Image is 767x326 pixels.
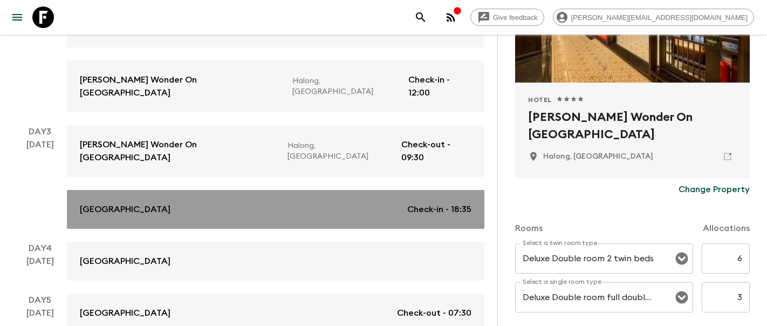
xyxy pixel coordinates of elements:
[80,203,170,216] p: [GEOGRAPHIC_DATA]
[6,6,28,28] button: menu
[397,307,471,320] p: Check-out - 07:30
[470,9,544,26] a: Give feedback
[679,179,750,200] button: Change Property
[80,255,170,268] p: [GEOGRAPHIC_DATA]
[565,13,754,22] span: [PERSON_NAME][EMAIL_ADDRESS][DOMAIN_NAME]
[528,96,552,104] span: Hotel
[408,73,471,99] p: Check-in - 12:00
[407,203,471,216] p: Check-in - 18:35
[67,242,484,281] a: [GEOGRAPHIC_DATA]
[528,108,737,143] h2: [PERSON_NAME] Wonder On [GEOGRAPHIC_DATA]
[67,60,484,112] a: [PERSON_NAME] Wonder On [GEOGRAPHIC_DATA]Halong, [GEOGRAPHIC_DATA]Check-in - 12:00
[80,73,284,99] p: [PERSON_NAME] Wonder On [GEOGRAPHIC_DATA]
[67,190,484,229] a: [GEOGRAPHIC_DATA]Check-in - 18:35
[679,183,750,196] p: Change Property
[401,138,471,164] p: Check-out - 09:30
[703,222,750,235] p: Allocations
[487,13,544,22] span: Give feedback
[13,125,67,138] p: Day 3
[80,138,279,164] p: [PERSON_NAME] Wonder On [GEOGRAPHIC_DATA]
[287,140,393,162] p: Halong, [GEOGRAPHIC_DATA]
[523,239,597,248] label: Select a twin room type
[26,22,54,112] div: [DATE]
[80,307,170,320] p: [GEOGRAPHIC_DATA]
[26,255,54,281] div: [DATE]
[543,151,653,162] p: Halong, Vietnam
[292,76,400,97] p: Halong, [GEOGRAPHIC_DATA]
[410,6,432,28] button: search adventures
[13,294,67,307] p: Day 5
[674,290,689,305] button: Open
[13,242,67,255] p: Day 4
[515,222,543,235] p: Rooms
[67,125,484,177] a: [PERSON_NAME] Wonder On [GEOGRAPHIC_DATA]Halong, [GEOGRAPHIC_DATA]Check-out - 09:30
[674,251,689,266] button: Open
[26,138,54,229] div: [DATE]
[523,277,601,287] label: Select a single room type
[553,9,754,26] div: [PERSON_NAME][EMAIL_ADDRESS][DOMAIN_NAME]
